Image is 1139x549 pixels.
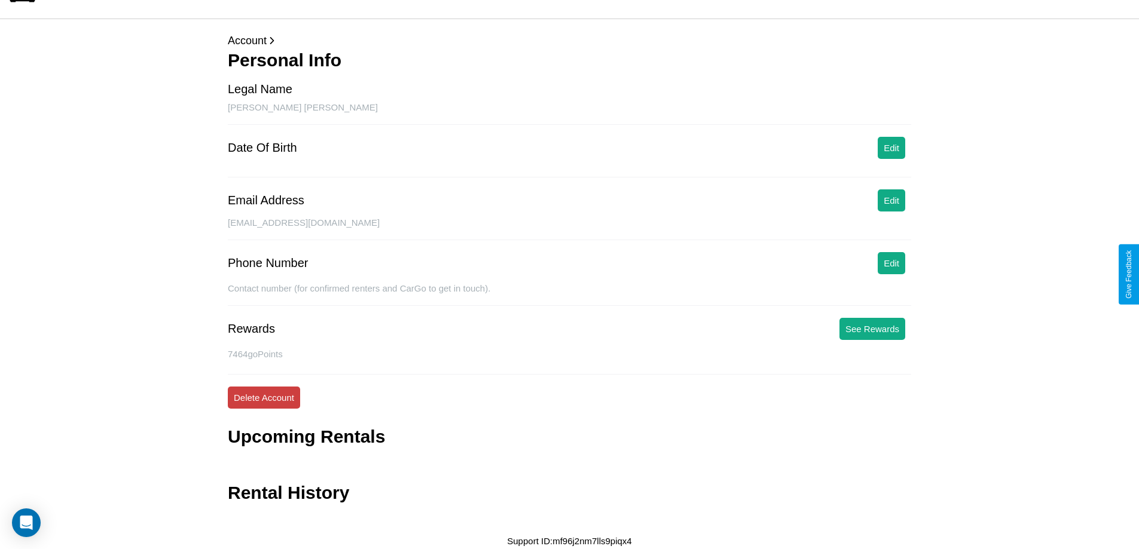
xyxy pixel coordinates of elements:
[228,50,911,70] h3: Personal Info
[1125,250,1133,299] div: Give Feedback
[228,141,297,155] div: Date Of Birth
[228,427,385,447] h3: Upcoming Rentals
[228,346,911,362] p: 7464 goPoints
[228,217,911,240] div: [EMAIL_ADDRESS][DOMAIN_NAME]
[12,508,41,537] div: Open Intercom Messenger
[878,189,905,211] button: Edit
[228,31,911,50] p: Account
[228,194,304,207] div: Email Address
[228,256,309,270] div: Phone Number
[228,483,349,503] h3: Rental History
[228,387,300,409] button: Delete Account
[228,283,911,306] div: Contact number (for confirmed renters and CarGo to get in touch).
[228,322,275,336] div: Rewards
[878,137,905,159] button: Edit
[839,318,905,340] button: See Rewards
[228,102,911,125] div: [PERSON_NAME] [PERSON_NAME]
[228,82,292,96] div: Legal Name
[878,252,905,274] button: Edit
[507,533,631,549] p: Support ID: mf96j2nm7lls9piqx4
